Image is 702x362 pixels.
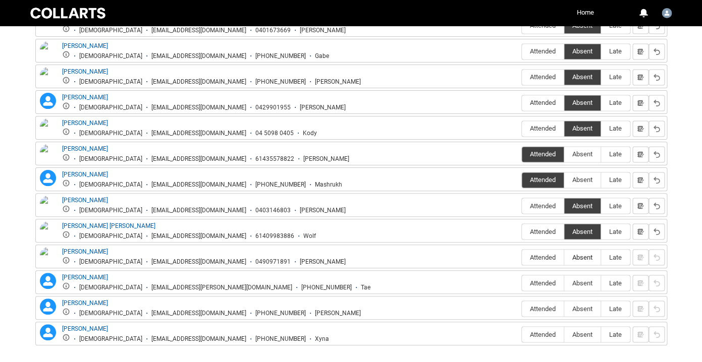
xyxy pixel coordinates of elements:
div: [PERSON_NAME] [300,258,346,266]
button: Reset [649,198,665,214]
button: Notes [632,198,649,214]
lightning-icon: Xyna Phan [40,324,56,340]
div: 04 5098 0405 [255,130,294,137]
span: Attended [522,279,564,286]
div: [PERSON_NAME] [315,78,361,86]
button: User Profile Mark.Egan [659,4,674,20]
span: Late [601,150,630,158]
span: Absent [564,227,601,235]
div: [DEMOGRAPHIC_DATA] [79,181,142,189]
img: Rubi Tan [40,247,56,269]
lightning-icon: Kaitlin Topliff [40,93,56,109]
div: 0429901955 [255,104,291,111]
div: [EMAIL_ADDRESS][DOMAIN_NAME] [151,258,246,266]
span: Late [601,330,630,338]
div: [PHONE_NUMBER] [255,52,306,60]
span: Attended [522,176,564,184]
div: Xyna [315,335,329,343]
button: Reset [649,146,665,162]
img: Kody Lane [40,118,56,141]
button: Reset [649,223,665,239]
div: [EMAIL_ADDRESS][DOMAIN_NAME] [151,130,246,137]
span: Absent [564,253,601,261]
div: [DEMOGRAPHIC_DATA] [79,284,142,291]
div: 61435578822 [255,155,294,163]
img: Mark.Egan [662,8,672,18]
span: Absent [564,279,601,286]
div: [EMAIL_ADDRESS][PERSON_NAME][DOMAIN_NAME] [151,284,292,291]
div: [EMAIL_ADDRESS][DOMAIN_NAME] [151,52,246,60]
span: Late [601,73,630,81]
div: [PERSON_NAME] [300,27,346,34]
div: Tae [361,284,370,291]
span: Late [601,125,630,132]
a: [PERSON_NAME] [62,171,108,178]
div: [EMAIL_ADDRESS][DOMAIN_NAME] [151,207,246,214]
div: [PERSON_NAME] [303,155,349,163]
a: [PERSON_NAME] [62,325,108,332]
div: [PERSON_NAME] [315,310,361,317]
div: [PERSON_NAME] [300,104,346,111]
div: [PHONE_NUMBER] [255,335,306,343]
span: Late [601,227,630,235]
div: 61409983886 [255,232,294,240]
button: Notes [632,43,649,59]
div: [DEMOGRAPHIC_DATA] [79,232,142,240]
a: [PERSON_NAME] [62,94,108,101]
span: Attended [522,99,564,106]
div: Gabe [315,52,329,60]
div: [PHONE_NUMBER] [255,78,306,86]
a: Home [574,5,597,20]
span: Attended [522,227,564,235]
div: [DEMOGRAPHIC_DATA] [79,104,142,111]
span: Absent [564,99,601,106]
a: [PERSON_NAME] [62,68,108,75]
div: [EMAIL_ADDRESS][DOMAIN_NAME] [151,27,246,34]
lightning-icon: Mashrukh Sreshta [40,170,56,186]
div: [EMAIL_ADDRESS][DOMAIN_NAME] [151,155,246,163]
a: [PERSON_NAME] [62,274,108,281]
img: Matthew Stockwell [40,196,56,218]
a: [PERSON_NAME] [62,248,108,255]
div: [DEMOGRAPHIC_DATA] [79,78,142,86]
span: Attended [522,202,564,209]
div: [EMAIL_ADDRESS][DOMAIN_NAME] [151,335,246,343]
button: Reset [649,43,665,59]
div: [EMAIL_ADDRESS][DOMAIN_NAME] [151,310,246,317]
a: [PERSON_NAME] [PERSON_NAME] [62,222,155,229]
img: Nicole Ashley Young [40,221,56,251]
span: Absent [564,176,601,184]
div: Wolf [303,232,316,240]
div: [DEMOGRAPHIC_DATA] [79,130,142,137]
button: Notes [632,172,649,188]
span: Late [601,253,630,261]
span: Late [601,305,630,312]
div: Mashrukh [315,181,342,189]
button: Reset [649,249,665,265]
div: Kody [303,130,317,137]
span: Absent [564,330,601,338]
div: [DEMOGRAPHIC_DATA] [79,258,142,266]
span: Absent [564,47,601,55]
span: Late [601,279,630,286]
div: [DEMOGRAPHIC_DATA] [79,207,142,214]
div: [DEMOGRAPHIC_DATA] [79,310,142,317]
button: Notes [632,95,649,111]
span: Attended [522,73,564,81]
a: [PERSON_NAME] [62,145,108,152]
lightning-icon: Tatum Mortimer [40,298,56,315]
div: [DEMOGRAPHIC_DATA] [79,27,142,34]
lightning-icon: Tae Bassett-Albert [40,273,56,289]
img: Gabriel Murdoch [40,41,56,64]
div: [DEMOGRAPHIC_DATA] [79,155,142,163]
button: Reset [649,120,665,137]
button: Reset [649,69,665,85]
a: [PERSON_NAME] [62,42,108,49]
button: Reset [649,326,665,342]
span: Absent [564,73,601,81]
div: [PHONE_NUMBER] [255,310,306,317]
img: Grayson Barnes [40,67,56,89]
span: Absent [564,150,601,158]
span: Late [601,47,630,55]
a: [PERSON_NAME] [62,299,108,307]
